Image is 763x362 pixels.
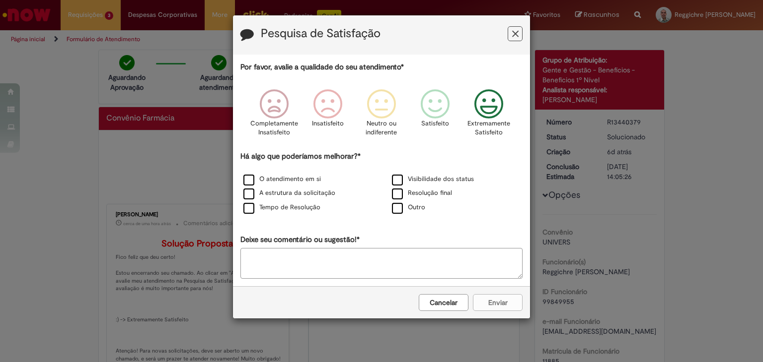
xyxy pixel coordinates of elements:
label: A estrutura da solicitação [243,188,335,198]
p: Satisfeito [421,119,449,128]
label: Outro [392,203,425,212]
button: Cancelar [419,294,468,311]
label: Tempo de Resolução [243,203,320,212]
label: Pesquisa de Satisfação [261,27,381,40]
p: Neutro ou indiferente [364,119,399,137]
div: Satisfeito [410,82,460,150]
div: Há algo que poderíamos melhorar?* [240,151,523,215]
div: Insatisfeito [303,82,353,150]
label: Por favor, avalie a qualidade do seu atendimento* [240,62,404,72]
p: Insatisfeito [312,119,344,128]
div: Neutro ou indiferente [356,82,407,150]
p: Extremamente Satisfeito [467,119,510,137]
div: Extremamente Satisfeito [463,82,514,150]
label: O atendimento em si [243,175,321,184]
label: Visibilidade dos status [392,175,474,184]
p: Completamente Insatisfeito [250,119,298,137]
div: Completamente Insatisfeito [248,82,299,150]
label: Deixe seu comentário ou sugestão!* [240,235,360,245]
label: Resolução final [392,188,452,198]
